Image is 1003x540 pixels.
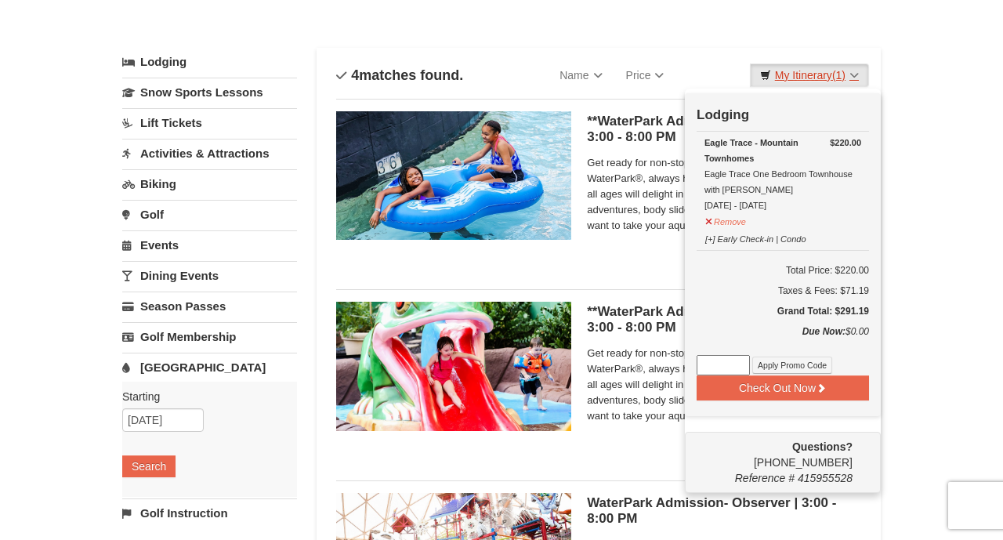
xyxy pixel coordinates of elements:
[697,375,869,400] button: Check Out Now
[704,210,747,230] button: Remove
[122,78,297,107] a: Snow Sports Lessons
[587,304,861,335] h5: **WaterPark Admission - Under 42” Tall | 3:00 - 8:00 PM
[697,283,869,299] div: Taxes & Fees: $71.19
[735,472,795,484] span: Reference #
[122,498,297,527] a: Golf Instruction
[750,63,869,87] a: My Itinerary(1)
[122,139,297,168] a: Activities & Attractions
[351,67,359,83] span: 4
[336,111,571,240] img: 6619917-1058-293f39d8.jpg
[704,227,807,247] button: [+] Early Check-in | Condo
[122,200,297,229] a: Golf
[697,324,869,355] div: $0.00
[614,60,676,91] a: Price
[697,107,749,122] strong: Lodging
[122,322,297,351] a: Golf Membership
[122,108,297,137] a: Lift Tickets
[122,230,297,259] a: Events
[122,389,285,404] label: Starting
[697,439,853,469] span: [PHONE_NUMBER]
[587,346,861,424] span: Get ready for non-stop thrills at the Massanutten WaterPark®, always heated to 84° Fahrenheit. Ch...
[832,69,845,82] span: (1)
[336,302,571,430] img: 6619917-1062-d161e022.jpg
[697,303,869,319] h5: Grand Total: $291.19
[792,440,853,453] strong: Questions?
[548,60,614,91] a: Name
[122,455,176,477] button: Search
[122,169,297,198] a: Biking
[587,114,861,145] h5: **WaterPark Admission - Over 42” Tall | 3:00 - 8:00 PM
[122,48,297,76] a: Lodging
[587,495,861,527] h5: WaterPark Admission- Observer | 3:00 - 8:00 PM
[122,261,297,290] a: Dining Events
[336,67,463,83] h4: matches found.
[122,292,297,321] a: Season Passes
[798,472,853,484] span: 415955528
[697,263,869,278] h6: Total Price: $220.00
[704,138,798,163] strong: Eagle Trace - Mountain Townhomes
[802,326,845,337] strong: Due Now:
[122,353,297,382] a: [GEOGRAPHIC_DATA]
[704,135,861,213] div: Eagle Trace One Bedroom Townhouse with [PERSON_NAME] [DATE] - [DATE]
[752,357,832,374] button: Apply Promo Code
[830,135,861,150] strong: $220.00
[587,155,861,234] span: Get ready for non-stop thrills at the Massanutten WaterPark®, always heated to 84° Fahrenheit. Ch...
